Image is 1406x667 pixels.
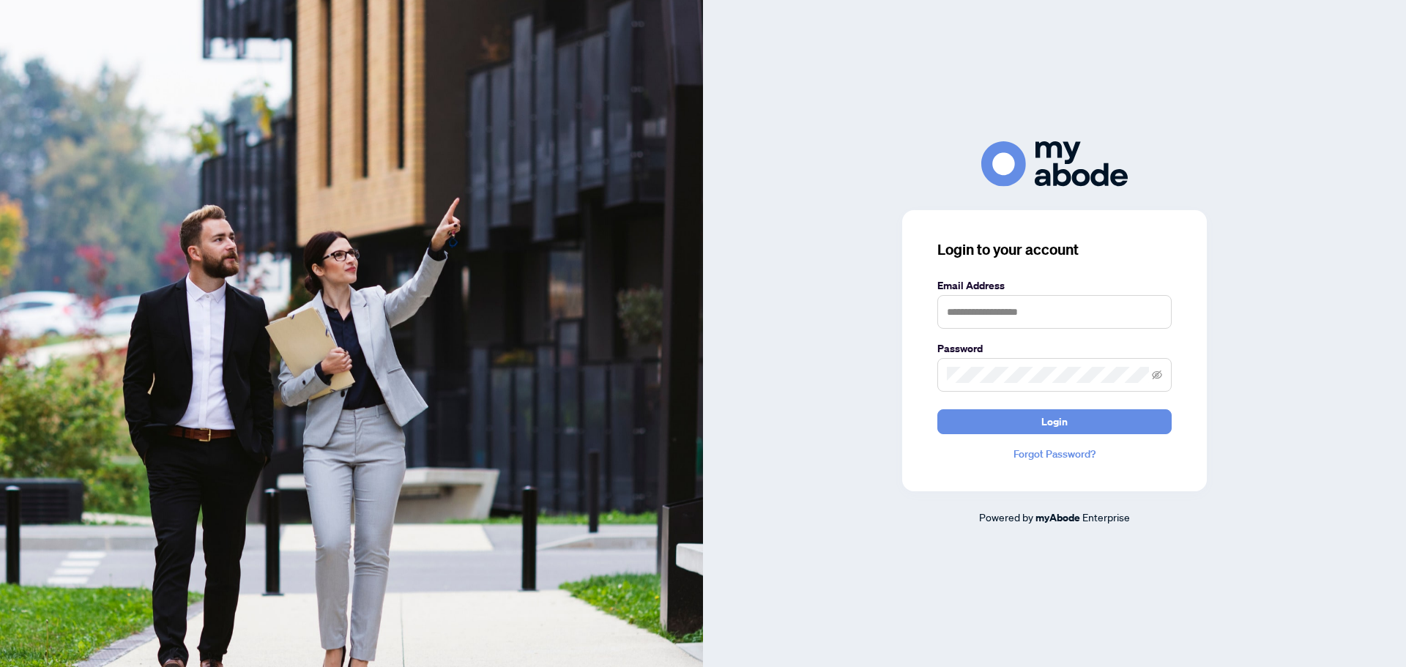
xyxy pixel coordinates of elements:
[1041,410,1068,433] span: Login
[937,446,1172,462] a: Forgot Password?
[1035,510,1080,526] a: myAbode
[937,409,1172,434] button: Login
[979,510,1033,523] span: Powered by
[937,340,1172,357] label: Password
[1082,510,1130,523] span: Enterprise
[937,239,1172,260] h3: Login to your account
[981,141,1128,186] img: ma-logo
[937,277,1172,294] label: Email Address
[1152,370,1162,380] span: eye-invisible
